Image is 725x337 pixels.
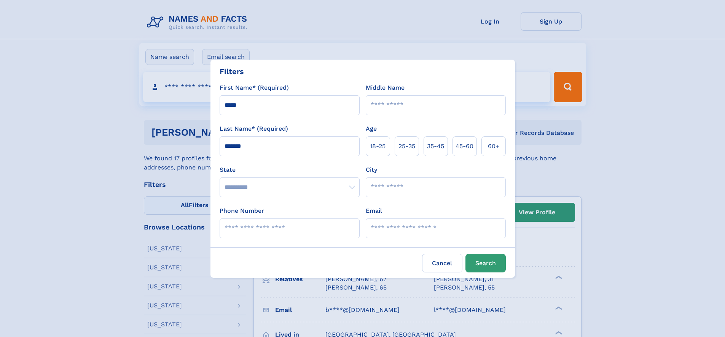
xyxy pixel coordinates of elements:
label: First Name* (Required) [220,83,289,92]
label: Phone Number [220,206,264,215]
button: Search [465,254,506,272]
span: 25‑35 [398,142,415,151]
label: Age [366,124,377,133]
label: Middle Name [366,83,405,92]
span: 18‑25 [370,142,386,151]
label: Last Name* (Required) [220,124,288,133]
label: Email [366,206,382,215]
div: Filters [220,66,244,77]
span: 60+ [488,142,499,151]
span: 35‑45 [427,142,444,151]
label: Cancel [422,254,462,272]
label: City [366,165,377,174]
label: State [220,165,360,174]
span: 45‑60 [456,142,473,151]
